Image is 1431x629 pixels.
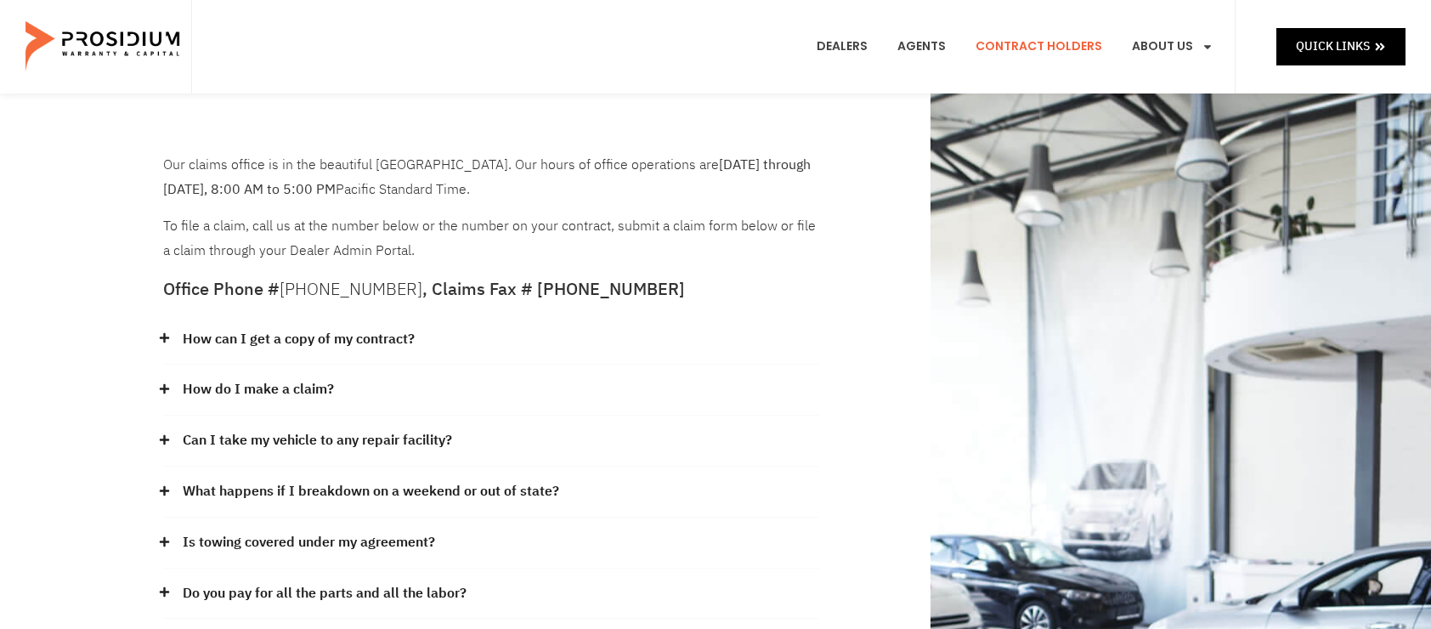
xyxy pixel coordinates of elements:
[183,327,415,352] a: How can I get a copy of my contract?
[163,467,819,518] div: What happens if I breakdown on a weekend or out of state?
[163,518,819,569] div: Is towing covered under my agreement?
[183,581,467,606] a: Do you pay for all the parts and all the labor?
[963,15,1115,78] a: Contract Holders
[183,479,559,504] a: What happens if I breakdown on a weekend or out of state?
[183,530,435,555] a: Is towing covered under my agreement?
[163,314,819,365] div: How can I get a copy of my contract?
[280,276,422,302] a: [PHONE_NUMBER]
[163,153,819,263] div: To file a claim, call us at the number below or the number on your contract, submit a claim form ...
[163,365,819,416] div: How do I make a claim?
[183,428,452,453] a: Can I take my vehicle to any repair facility?
[804,15,880,78] a: Dealers
[163,153,819,202] p: Our claims office is in the beautiful [GEOGRAPHIC_DATA]. Our hours of office operations are Pacif...
[804,15,1226,78] nav: Menu
[163,280,819,297] h5: Office Phone # , Claims Fax # [PHONE_NUMBER]
[163,416,819,467] div: Can I take my vehicle to any repair facility?
[1119,15,1226,78] a: About Us
[885,15,959,78] a: Agents
[1296,36,1370,57] span: Quick Links
[1276,28,1406,65] a: Quick Links
[183,377,334,402] a: How do I make a claim?
[163,155,811,200] b: [DATE] through [DATE], 8:00 AM to 5:00 PM
[163,569,819,620] div: Do you pay for all the parts and all the labor?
